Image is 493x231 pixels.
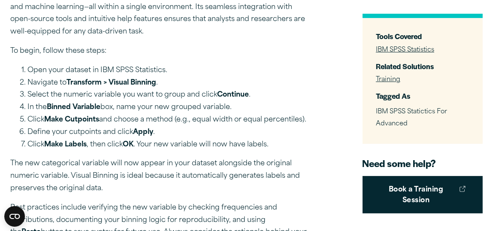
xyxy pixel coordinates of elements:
strong: Transform > Visual Binning [67,79,157,86]
a: Book a Training Session [363,176,483,213]
strong: OK [123,141,134,148]
strong: Binned Variable [47,104,101,111]
h3: Tools Covered [376,31,469,41]
strong: Continue [218,91,249,98]
strong: Make Cutpoints [45,116,100,123]
span: IBM SPSS Statictics For Advanced [376,109,447,128]
h3: Related Solutions [376,61,469,71]
li: Click and choose a method (e.g., equal width or equal percentiles). [28,114,311,126]
button: Open CMP widget [4,206,25,227]
strong: Make Labels [45,141,87,148]
li: Open your dataset in IBM SPSS Statistics. [28,64,311,77]
a: IBM SPSS Statistics [376,47,434,53]
li: In the box, name your new grouped variable. [28,101,311,114]
li: Define your cutpoints and click . [28,126,311,139]
h4: Need some help? [363,157,483,170]
strong: Apply [133,129,154,136]
li: Select the numeric variable you want to group and click . [28,89,311,101]
a: Training [376,76,400,83]
p: To begin, follow these steps: [11,45,311,58]
li: Click , then click . Your new variable will now have labels. [28,139,311,151]
h3: Tagged As [376,91,469,101]
p: The new categorical variable will now appear in your dataset alongside the original numeric varia... [11,158,311,195]
li: Navigate to . [28,77,311,89]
